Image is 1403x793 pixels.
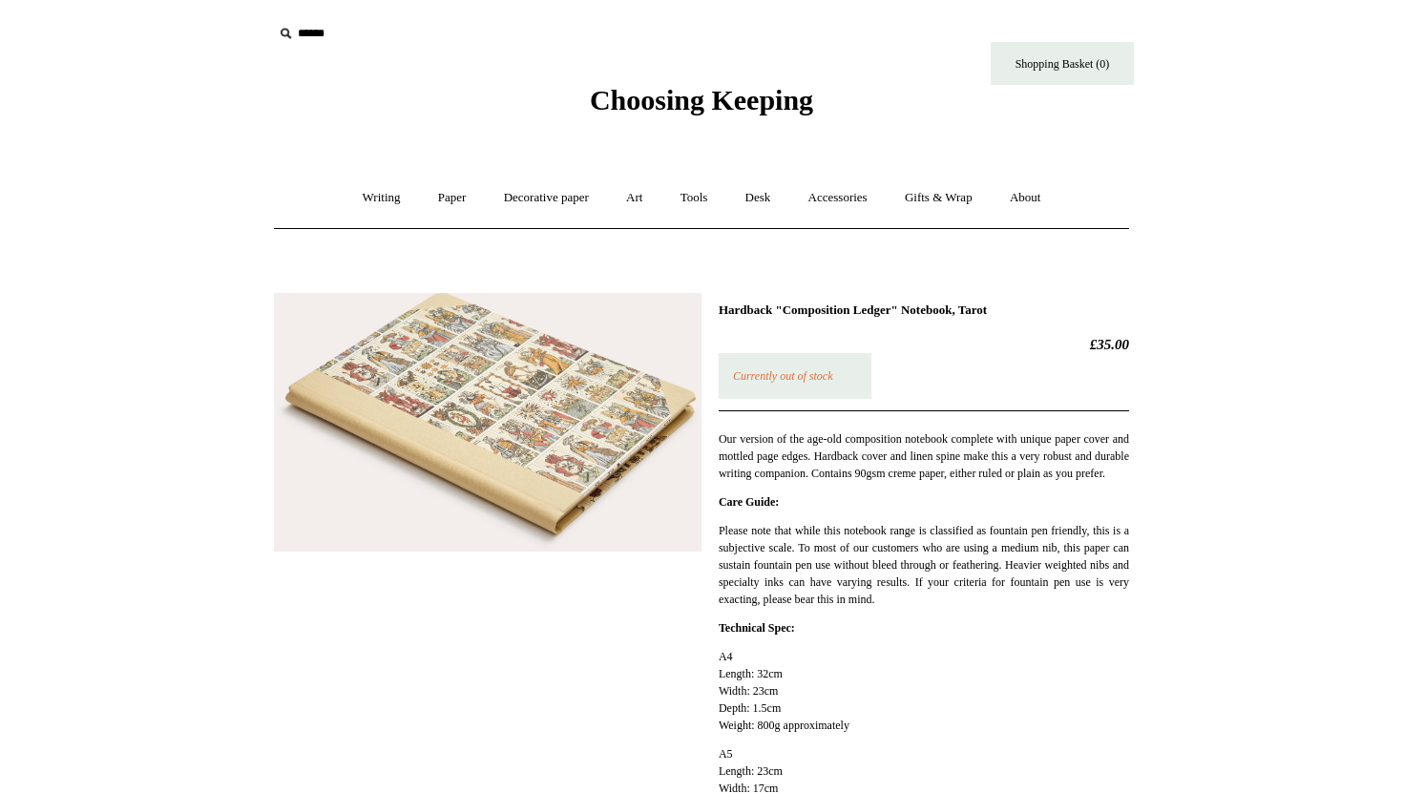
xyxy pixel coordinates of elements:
[719,621,795,635] strong: Technical Spec:
[791,173,885,223] a: Accessories
[421,173,484,223] a: Paper
[609,173,660,223] a: Art
[590,99,813,113] a: Choosing Keeping
[663,173,725,223] a: Tools
[719,522,1129,608] p: Please note that while this notebook range is classified as fountain pen friendly, this is a subj...
[993,173,1058,223] a: About
[274,293,701,553] img: Hardback "Composition Ledger" Notebook, Tarot
[991,42,1134,85] a: Shopping Basket (0)
[719,648,1129,734] p: A4 Length: 32cm Width: 23cm Depth: 1.5cm Weight: 800g approximately
[719,430,1129,482] p: Our version of the age-old composition notebook complete with unique paper cover and mottled page...
[733,369,833,383] em: Currently out of stock
[719,495,779,509] strong: Care Guide:
[346,173,418,223] a: Writing
[719,303,1129,318] h1: Hardback "Composition Ledger" Notebook, Tarot
[590,84,813,115] span: Choosing Keeping
[888,173,990,223] a: Gifts & Wrap
[719,336,1129,353] h2: £35.00
[728,173,788,223] a: Desk
[487,173,606,223] a: Decorative paper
